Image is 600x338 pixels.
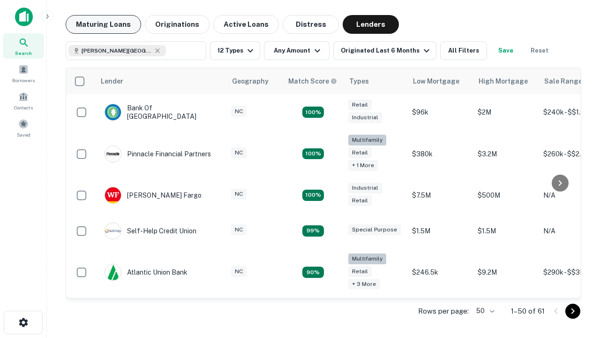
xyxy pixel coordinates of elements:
[231,189,247,200] div: NC
[407,68,473,94] th: Low Mortgage
[348,147,372,158] div: Retail
[264,41,330,60] button: Any Amount
[525,41,555,60] button: Reset
[288,76,337,86] div: Capitalize uses an advanced AI algorithm to match your search with the best lender. The match sco...
[302,148,324,160] div: Matching Properties: 20, hasApolloMatch: undefined
[473,94,539,130] td: $2M
[105,264,187,281] div: Atlantic Union Bank
[472,304,496,318] div: 50
[15,49,32,57] span: Search
[341,45,432,56] div: Originated Last 6 Months
[17,131,30,138] span: Saved
[105,264,121,280] img: picture
[3,115,44,140] a: Saved
[231,147,247,158] div: NC
[101,76,123,87] div: Lender
[105,146,211,162] div: Pinnacle Financial Partners
[473,68,539,94] th: High Mortgage
[479,76,528,87] div: High Mortgage
[105,104,217,121] div: Bank Of [GEOGRAPHIC_DATA]
[333,41,436,60] button: Originated Last 6 Months
[283,15,339,34] button: Distress
[348,100,372,110] div: Retail
[348,135,386,146] div: Multifamily
[12,77,35,84] span: Borrowers
[511,306,545,317] p: 1–50 of 61
[348,253,386,264] div: Multifamily
[105,146,121,162] img: picture
[66,15,141,34] button: Maturing Loans
[3,88,44,113] a: Contacts
[491,41,521,60] button: Save your search to get updates of matches that match your search criteria.
[105,187,202,204] div: [PERSON_NAME] Fargo
[15,8,33,26] img: capitalize-icon.png
[413,76,459,87] div: Low Mortgage
[145,15,210,34] button: Originations
[343,15,399,34] button: Lenders
[302,190,324,201] div: Matching Properties: 14, hasApolloMatch: undefined
[3,33,44,59] a: Search
[14,104,33,111] span: Contacts
[302,267,324,278] div: Matching Properties: 10, hasApolloMatch: undefined
[283,68,344,94] th: Capitalize uses an advanced AI algorithm to match your search with the best lender. The match sco...
[349,76,369,87] div: Types
[348,160,378,171] div: + 1 more
[544,76,582,87] div: Sale Range
[232,76,269,87] div: Geography
[407,213,473,249] td: $1.5M
[105,187,121,203] img: picture
[348,195,372,206] div: Retail
[407,249,473,296] td: $246.5k
[348,183,382,193] div: Industrial
[302,107,324,118] div: Matching Properties: 15, hasApolloMatch: undefined
[348,112,382,123] div: Industrial
[231,106,247,117] div: NC
[231,266,247,277] div: NC
[440,41,487,60] button: All Filters
[226,68,283,94] th: Geography
[105,223,121,239] img: picture
[565,304,580,319] button: Go to next page
[473,130,539,177] td: $3.2M
[82,46,152,55] span: [PERSON_NAME][GEOGRAPHIC_DATA], [GEOGRAPHIC_DATA]
[288,76,335,86] h6: Match Score
[348,279,380,290] div: + 3 more
[407,177,473,213] td: $7.5M
[231,224,247,235] div: NC
[344,68,407,94] th: Types
[348,266,372,277] div: Retail
[95,68,226,94] th: Lender
[407,130,473,177] td: $380k
[407,94,473,130] td: $96k
[105,104,121,120] img: picture
[418,306,469,317] p: Rows per page:
[473,213,539,249] td: $1.5M
[105,223,196,239] div: Self-help Credit Union
[302,225,324,237] div: Matching Properties: 11, hasApolloMatch: undefined
[210,41,260,60] button: 12 Types
[473,177,539,213] td: $500M
[213,15,279,34] button: Active Loans
[348,224,401,235] div: Special Purpose
[473,249,539,296] td: $9.2M
[553,233,600,278] iframe: Chat Widget
[3,61,44,86] a: Borrowers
